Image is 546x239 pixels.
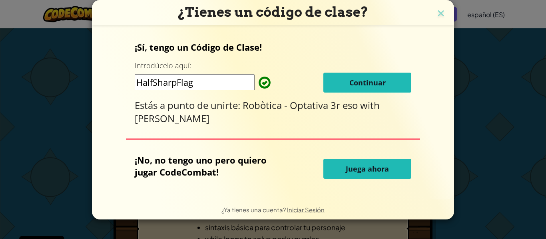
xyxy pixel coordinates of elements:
span: with [360,99,380,112]
span: Juega ahora [346,164,389,174]
span: [PERSON_NAME] [135,112,209,125]
button: Juega ahora [323,159,411,179]
a: Iniciar Sesión [287,206,325,213]
span: Robòtica - Optativa 3r eso [243,99,360,112]
p: ¡No, no tengo uno pero quiero jugar CodeCombat! [135,154,284,178]
img: close icon [436,8,446,20]
span: Continuar [349,78,386,87]
span: ¿Ya tienes una cuenta? [221,206,287,213]
p: ¡Sí, tengo un Código de Clase! [135,41,412,53]
label: Introdúcelo aquí: [135,61,191,71]
span: Estás a punto de unirte: [135,99,243,112]
span: ¿Tienes un código de clase? [178,4,368,20]
button: Continuar [323,73,411,93]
